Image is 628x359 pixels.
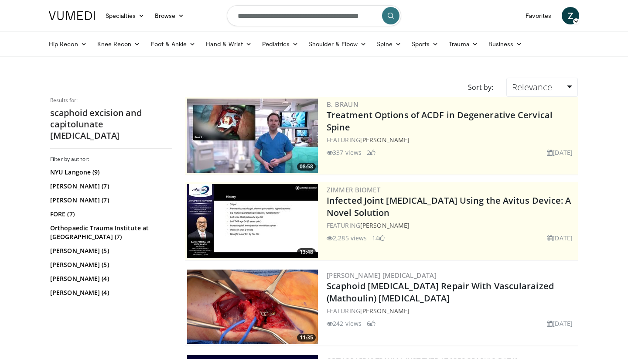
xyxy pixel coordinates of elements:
a: Zimmer Biomet [327,185,380,194]
a: Scaphoid [MEDICAL_DATA] Repair With Vascularaized (Mathoulin) [MEDICAL_DATA] [327,280,554,304]
img: 009a77ed-cfd7-46ce-89c5-e6e5196774e0.300x170_q85_crop-smart_upscale.jpg [187,99,318,173]
a: Foot & Ankle [146,35,201,53]
a: B. Braun [327,100,358,109]
li: 14 [372,233,384,243]
li: 2,285 views [327,233,367,243]
h2: scaphoid excision and capitolunate [MEDICAL_DATA] [50,107,172,141]
span: 11:35 [297,334,316,342]
li: 337 views [327,148,362,157]
a: Specialties [100,7,150,24]
img: VuMedi Logo [49,11,95,20]
li: 242 views [327,319,362,328]
a: Pediatrics [257,35,304,53]
div: FEATURING [327,306,576,315]
a: [PERSON_NAME] [360,221,410,229]
span: Relevance [512,81,552,93]
li: [DATE] [547,148,573,157]
h3: Filter by author: [50,156,172,163]
a: Shoulder & Elbow [304,35,372,53]
p: Results for: [50,97,172,104]
a: Orthopaedic Trauma Institute at [GEOGRAPHIC_DATA] (7) [50,224,170,241]
span: 08:58 [297,163,316,171]
div: FEATURING [327,135,576,144]
a: FORE (7) [50,210,170,219]
a: [PERSON_NAME] (5) [50,246,170,255]
a: [PERSON_NAME] (7) [50,182,170,191]
a: NYU Langone (9) [50,168,170,177]
a: [PERSON_NAME] [360,307,410,315]
a: [PERSON_NAME] [360,136,410,144]
a: [PERSON_NAME] [MEDICAL_DATA] [327,271,437,280]
span: 13:48 [297,248,316,256]
a: 08:58 [187,99,318,173]
a: Trauma [444,35,483,53]
a: Sports [406,35,444,53]
a: Favorites [520,7,556,24]
a: [PERSON_NAME] (4) [50,288,170,297]
li: [DATE] [547,319,573,328]
a: Infected Joint [MEDICAL_DATA] Using the Avitus Device: A Novel Solution [327,195,571,219]
a: Z [562,7,579,24]
input: Search topics, interventions [227,5,401,26]
a: Treatment Options of ACDF in Degenerative Cervical Spine [327,109,553,133]
li: 2 [367,148,375,157]
a: Business [483,35,528,53]
a: [PERSON_NAME] (7) [50,196,170,205]
a: 11:35 [187,270,318,344]
a: 13:48 [187,184,318,258]
li: [DATE] [547,233,573,243]
div: Sort by: [461,78,500,97]
a: Spine [372,35,406,53]
img: 6109daf6-8797-4a77-88a1-edd099c0a9a9.300x170_q85_crop-smart_upscale.jpg [187,184,318,258]
a: Relevance [506,78,578,97]
li: 6 [367,319,375,328]
a: Hand & Wrist [201,35,257,53]
img: 03c9ca87-b93a-4ff1-9745-16bc53bdccc2.png.300x170_q85_crop-smart_upscale.png [187,270,318,344]
a: Hip Recon [44,35,92,53]
a: Browse [150,7,190,24]
a: Knee Recon [92,35,146,53]
div: FEATURING [327,221,576,230]
a: [PERSON_NAME] (5) [50,260,170,269]
a: [PERSON_NAME] (4) [50,274,170,283]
